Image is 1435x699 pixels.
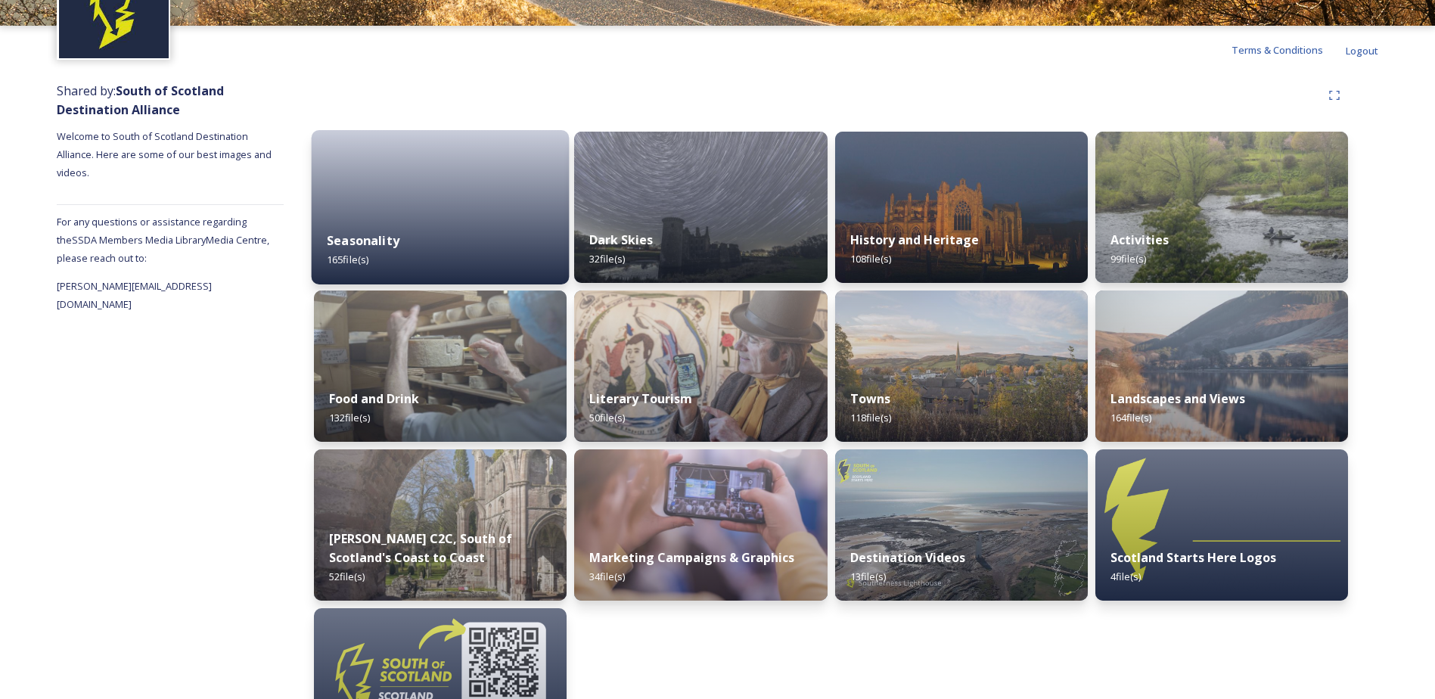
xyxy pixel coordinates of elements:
img: St_Marys_Loch_DIP_7845.jpg [1095,290,1348,442]
span: 50 file(s) [589,411,625,424]
span: 52 file(s) [329,570,365,583]
strong: Landscapes and Views [1110,390,1245,407]
img: kirkpatrick-stills-941.jpg [1095,132,1348,283]
span: For any questions or assistance regarding the SSDA Members Media Library Media Centre, please rea... [57,215,269,265]
strong: Literary Tourism [589,390,692,407]
span: 164 file(s) [1110,411,1151,424]
strong: Food and Drink [329,390,419,407]
img: PW_SSDA_Ethical%2520Dairy_61.JPG [314,290,567,442]
strong: Scotland Starts Here Logos [1110,549,1276,566]
img: ebe4cd67-4a3d-4466-933d-40e7c7213a2a.jpg [574,290,827,442]
strong: Towns [850,390,890,407]
span: 108 file(s) [850,252,891,266]
img: b1460154-5bd0-4b8d-9aa8-1aee658b69b5.jpg [835,449,1088,601]
span: Shared by: [57,82,224,118]
span: Logout [1346,44,1378,57]
strong: Marketing Campaigns & Graphics [589,549,794,566]
span: Welcome to South of Scotland Destination Alliance. Here are some of our best images and videos. [57,129,274,179]
span: 13 file(s) [850,570,886,583]
strong: Dark Skies [589,231,653,248]
span: 34 file(s) [589,570,625,583]
img: 2021_SSH_Logo_colour.png [1095,449,1348,601]
span: 32 file(s) [589,252,625,266]
a: Terms & Conditions [1232,41,1346,59]
strong: [PERSON_NAME] C2C, South of Scotland's Coast to Coast [329,530,512,566]
span: 4 file(s) [1110,570,1141,583]
strong: South of Scotland Destination Alliance [57,82,224,118]
img: b65d27b9eb2aad19d35ff1204ff490808f2250e448bcf3d8b5219e3a5f94aac3.jpg [574,132,827,283]
span: 165 file(s) [327,253,368,266]
img: Melrose_Abbey_At_Dusk_B0012872-Pano.jpg [835,132,1088,283]
img: 21f86885-8944-48a3-a684-8fe7c5768312.jpg [574,449,827,601]
span: [PERSON_NAME][EMAIL_ADDRESS][DOMAIN_NAME] [57,279,212,311]
span: 132 file(s) [329,411,370,424]
strong: Seasonality [327,232,399,249]
strong: History and Heritage [850,231,979,248]
img: Selkirk_B0010411-Pano.jpg [835,290,1088,442]
img: kirkpatrick-stills-1341.jpg [314,449,567,601]
strong: Destination Videos [850,549,965,566]
span: 118 file(s) [850,411,891,424]
span: 99 file(s) [1110,252,1146,266]
span: Terms & Conditions [1232,43,1323,57]
strong: Activities [1110,231,1169,248]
